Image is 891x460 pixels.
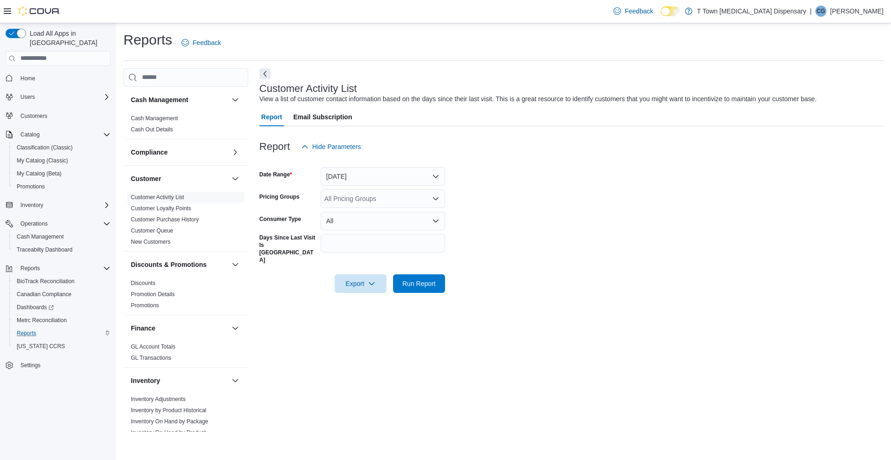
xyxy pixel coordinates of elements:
button: Customer [131,174,228,183]
label: Date Range [259,171,292,178]
span: Settings [17,359,110,371]
span: Email Subscription [293,108,352,126]
a: Customer Activity List [131,194,184,201]
a: Cash Management [131,115,178,122]
p: [PERSON_NAME] [830,6,884,17]
button: Open list of options [432,195,439,202]
div: View a list of customer contact information based on the days since their last visit. This is a g... [259,94,817,104]
button: Classification (Classic) [9,141,114,154]
button: Inventory [2,199,114,212]
span: BioTrack Reconciliation [13,276,110,287]
button: Discounts & Promotions [230,259,241,270]
img: Cova [19,6,60,16]
span: Operations [20,220,48,227]
span: Feedback [193,38,221,47]
span: Metrc Reconciliation [17,317,67,324]
button: Run Report [393,274,445,293]
a: Customer Queue [131,227,173,234]
button: Promotions [9,180,114,193]
span: Classification (Classic) [17,144,73,151]
span: Run Report [402,279,436,288]
h3: Inventory [131,376,160,385]
button: Operations [2,217,114,230]
span: GL Account Totals [131,343,175,350]
a: Home [17,73,39,84]
a: Customer Loyalty Points [131,205,191,212]
a: Inventory On Hand by Product [131,429,206,436]
span: Inventory [20,201,43,209]
button: All [321,212,445,230]
h3: Discounts & Promotions [131,260,207,269]
span: [US_STATE] CCRS [17,343,65,350]
div: Discounts & Promotions [123,278,248,315]
span: Inventory On Hand by Package [131,418,208,425]
a: [US_STATE] CCRS [13,341,69,352]
span: Catalog [20,131,39,138]
h3: Report [259,141,290,152]
span: My Catalog (Classic) [13,155,110,166]
button: [DATE] [321,167,445,186]
button: Next [259,68,271,79]
a: Classification (Classic) [13,142,77,153]
h3: Cash Management [131,95,188,104]
span: Traceabilty Dashboard [17,246,72,253]
label: Pricing Groups [259,193,300,201]
span: Metrc Reconciliation [13,315,110,326]
span: Customer Activity List [131,194,184,201]
span: My Catalog (Classic) [17,157,68,164]
span: Reports [17,330,36,337]
span: Canadian Compliance [17,291,71,298]
span: Inventory [17,200,110,211]
a: Feedback [610,2,657,20]
span: My Catalog (Beta) [17,170,62,177]
a: My Catalog (Beta) [13,168,65,179]
a: Inventory Adjustments [131,396,186,402]
span: Promotion Details [131,291,175,298]
button: Inventory [131,376,228,385]
span: Cash Management [17,233,64,240]
button: Reports [2,262,114,275]
a: Feedback [178,33,225,52]
button: Finance [230,323,241,334]
button: Catalog [17,129,43,140]
h3: Compliance [131,148,168,157]
span: Inventory Adjustments [131,395,186,403]
button: Cash Management [131,95,228,104]
span: CG [817,6,825,17]
button: Canadian Compliance [9,288,114,301]
h3: Customer Activity List [259,83,357,94]
button: Users [2,91,114,104]
a: BioTrack Reconciliation [13,276,78,287]
button: Reports [9,327,114,340]
div: Cash Management [123,113,248,139]
p: | [810,6,812,17]
span: Classification (Classic) [13,142,110,153]
span: Load All Apps in [GEOGRAPHIC_DATA] [26,29,110,47]
span: New Customers [131,238,170,246]
a: Promotions [131,302,159,309]
a: My Catalog (Classic) [13,155,72,166]
a: Customer Purchase History [131,216,199,223]
span: Export [340,274,381,293]
button: Cash Management [230,94,241,105]
button: Customer [230,173,241,184]
a: Settings [17,360,44,371]
span: Washington CCRS [13,341,110,352]
h3: Finance [131,324,155,333]
span: Feedback [625,6,653,16]
button: Inventory [230,375,241,386]
button: Operations [17,218,52,229]
a: Cash Out Details [131,126,173,133]
a: Canadian Compliance [13,289,75,300]
span: BioTrack Reconciliation [17,278,75,285]
span: Reports [17,263,110,274]
span: Customers [17,110,110,122]
a: Cash Management [13,231,67,242]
